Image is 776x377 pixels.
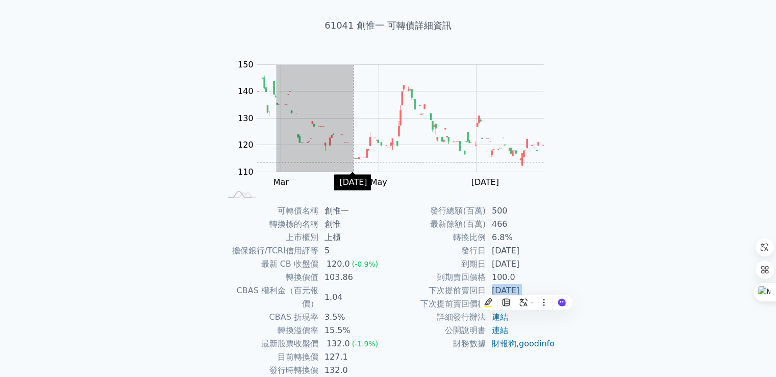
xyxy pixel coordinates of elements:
[221,364,318,377] td: 發行時轉換價
[318,244,388,257] td: 5
[388,218,486,231] td: 最新餘額(百萬)
[318,204,388,218] td: 創惟一
[238,167,254,177] tspan: 110
[486,257,556,271] td: [DATE]
[486,284,556,297] td: [DATE]
[725,328,776,377] div: 聊天小工具
[221,324,318,337] td: 轉換溢價率
[388,204,486,218] td: 發行總額(百萬)
[273,177,289,187] tspan: Mar
[486,218,556,231] td: 466
[388,324,486,337] td: 公開說明書
[232,60,559,187] g: Chart
[486,244,556,257] td: [DATE]
[486,337,556,350] td: ,
[221,218,318,231] td: 轉換標的名稱
[388,337,486,350] td: 財務數據
[209,18,568,33] h1: 61041 創惟一 可轉債詳細資訊
[318,350,388,364] td: 127.1
[388,284,486,297] td: 下次提前賣回日
[318,231,388,244] td: 上櫃
[492,339,516,348] a: 財報狗
[486,204,556,218] td: 500
[725,328,776,377] iframe: Chat Widget
[519,339,555,348] a: goodinfo
[492,325,508,335] a: 連結
[221,271,318,284] td: 轉換價值
[352,260,379,268] span: (-0.9%)
[221,350,318,364] td: 目前轉換價
[388,297,486,311] td: 下次提前賣回價格
[388,257,486,271] td: 到期日
[388,271,486,284] td: 到期賣回價格
[486,231,556,244] td: 6.8%
[388,244,486,257] td: 發行日
[238,86,254,96] tspan: 140
[492,312,508,322] a: 連結
[238,140,254,150] tspan: 120
[238,113,254,123] tspan: 130
[221,204,318,218] td: 可轉債名稱
[257,76,543,166] g: Series
[352,340,379,348] span: (-1.9%)
[318,311,388,324] td: 3.5%
[318,284,388,311] td: 1.04
[318,324,388,337] td: 15.5%
[221,311,318,324] td: CBAS 折現率
[370,177,387,187] tspan: May
[221,257,318,271] td: 最新 CB 收盤價
[238,60,254,69] tspan: 150
[486,271,556,284] td: 100.0
[388,231,486,244] td: 轉換比例
[318,218,388,231] td: 創惟
[221,244,318,257] td: 擔保銀行/TCRI信用評等
[318,364,388,377] td: 132.0
[221,284,318,311] td: CBAS 權利金（百元報價）
[221,337,318,350] td: 最新股票收盤價
[388,311,486,324] td: 詳細發行辦法
[324,257,352,271] div: 120.0
[471,177,499,187] tspan: [DATE]
[221,231,318,244] td: 上市櫃別
[318,271,388,284] td: 103.86
[324,337,352,350] div: 132.0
